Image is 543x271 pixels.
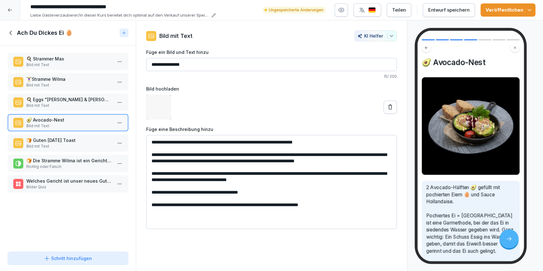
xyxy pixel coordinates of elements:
[26,96,112,103] p: 🍳 Eggs "[PERSON_NAME] & [PERSON_NAME]"
[357,33,394,39] div: KI Helfer
[481,3,535,17] button: Veröffentlichen
[26,62,112,68] p: Bild mit Text
[8,252,128,265] button: Schritt hinzufügen
[44,255,92,262] div: Schritt hinzufügen
[354,30,397,41] button: KI Helfer
[26,123,112,129] p: Bild mit Text
[30,12,210,18] p: Liebe Gästeverzauberer/in dieser Kurs bereitet dich optimal auf den Verkauf unserer Speisen in de...
[146,86,397,92] label: Bild hochladen
[26,55,112,62] p: 🍳 Strammer Max
[146,49,397,55] label: Füge ein Bild und Text hinzu
[392,7,406,13] div: Teilen
[8,175,128,192] div: Welches Gericht ist unser neues Guten [DATE] Toast?Bilder Quiz
[368,7,376,13] img: de.svg
[8,155,128,172] div: 🍞 Die Stramme Wilma ist ein Gericht mit BrotRichtig oder Falsch
[422,77,520,175] img: Bild und Text Vorschau
[26,103,112,108] p: Bild mit Text
[26,184,112,190] p: Bilder Quiz
[146,126,397,133] label: Füge eine Beschreibung hinzu
[26,143,112,149] p: Bild mit Text
[8,134,128,152] div: 🍞 Guten [DATE] ToastBild mit Text
[26,178,112,184] p: Welches Gericht ist unser neues Guten [DATE] Toast?
[8,73,128,91] div: 🏋️‍♀️Stramme WilmaBild mit Text
[159,32,193,40] p: Bild mit Text
[423,3,475,17] button: Entwurf speichern
[26,117,112,123] p: 🥑 Avocado-Nest
[26,82,112,88] p: Bild mit Text
[387,3,411,17] button: Teilen
[26,164,112,169] p: Richtig oder Falsch
[26,76,112,82] p: 🏋️‍♀️Stramme Wilma
[8,114,128,131] div: 🥑 Avocado-NestBild mit Text
[17,29,72,37] h1: Ach Du Dickes Ei 🥚
[269,7,323,13] p: Ungespeicherte Änderungen
[26,157,112,164] p: 🍞 Die Stramme Wilma ist ein Gericht mit Brot
[8,53,128,70] div: 🍳 Strammer MaxBild mit Text
[428,7,470,13] div: Entwurf speichern
[486,7,530,13] div: Veröffentlichen
[8,94,128,111] div: 🍳 Eggs "[PERSON_NAME] & [PERSON_NAME]"Bild mit Text
[146,74,397,79] p: 15 / 200
[422,58,520,67] h4: 🥑 Avocado-Nest
[26,137,112,143] p: 🍞 Guten [DATE] Toast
